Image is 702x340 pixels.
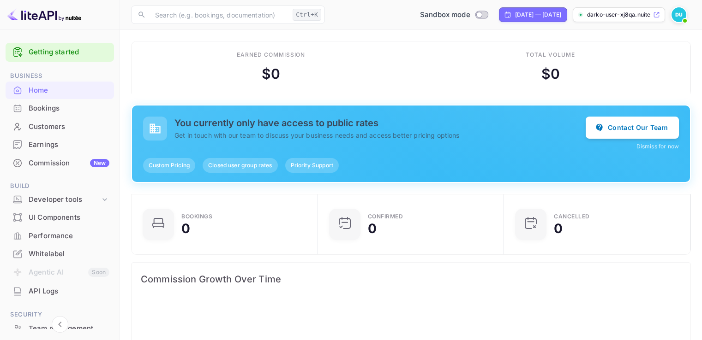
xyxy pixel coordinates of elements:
[6,227,114,245] div: Performance
[285,161,339,170] span: Priority Support
[29,286,109,297] div: API Logs
[554,214,590,219] div: CANCELLED
[29,85,109,96] div: Home
[541,64,560,84] div: $ 0
[6,181,114,191] span: Build
[181,222,190,235] div: 0
[181,214,212,219] div: Bookings
[6,43,114,62] div: Getting started
[52,316,68,333] button: Collapse navigation
[6,136,114,153] a: Earnings
[6,192,114,208] div: Developer tools
[368,222,377,235] div: 0
[262,64,280,84] div: $ 0
[586,117,679,139] button: Contact Our Team
[6,154,114,171] a: CommissionNew
[29,249,109,259] div: Whitelabel
[554,222,563,235] div: 0
[150,6,289,24] input: Search (e.g. bookings, documentation)
[29,122,109,132] div: Customers
[587,11,651,19] p: darko-user-xj8qa.nuite...
[29,140,109,150] div: Earnings
[6,245,114,262] a: Whitelabel
[141,272,681,287] span: Commission Growth Over Time
[6,118,114,136] div: Customers
[368,214,403,219] div: Confirmed
[6,310,114,320] span: Security
[515,11,561,19] div: [DATE] — [DATE]
[203,161,277,170] span: Closed user group rates
[29,231,109,241] div: Performance
[420,10,470,20] span: Sandbox mode
[29,212,109,223] div: UI Components
[636,142,679,151] button: Dismiss for now
[6,100,114,117] div: Bookings
[29,194,100,205] div: Developer tools
[416,10,492,20] div: Switch to Production mode
[6,118,114,135] a: Customers
[29,158,109,169] div: Commission
[6,282,114,300] div: API Logs
[174,117,586,129] h5: You currently only have access to public rates
[7,7,81,22] img: LiteAPI logo
[6,227,114,244] a: Performance
[6,82,114,99] a: Home
[6,136,114,154] div: Earnings
[6,209,114,226] a: UI Components
[6,82,114,100] div: Home
[29,47,109,58] a: Getting started
[526,51,575,59] div: Total volume
[6,245,114,263] div: Whitelabel
[6,154,114,172] div: CommissionNew
[29,103,109,114] div: Bookings
[6,100,114,117] a: Bookings
[174,130,586,140] p: Get in touch with our team to discuss your business needs and access better pricing options
[6,209,114,227] div: UI Components
[6,282,114,299] a: API Logs
[6,71,114,81] span: Business
[293,9,321,21] div: Ctrl+K
[143,161,195,170] span: Custom Pricing
[237,51,305,59] div: Earned commission
[29,323,109,334] div: Team management
[90,159,109,167] div: New
[6,320,114,337] a: Team management
[672,7,686,22] img: Darko User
